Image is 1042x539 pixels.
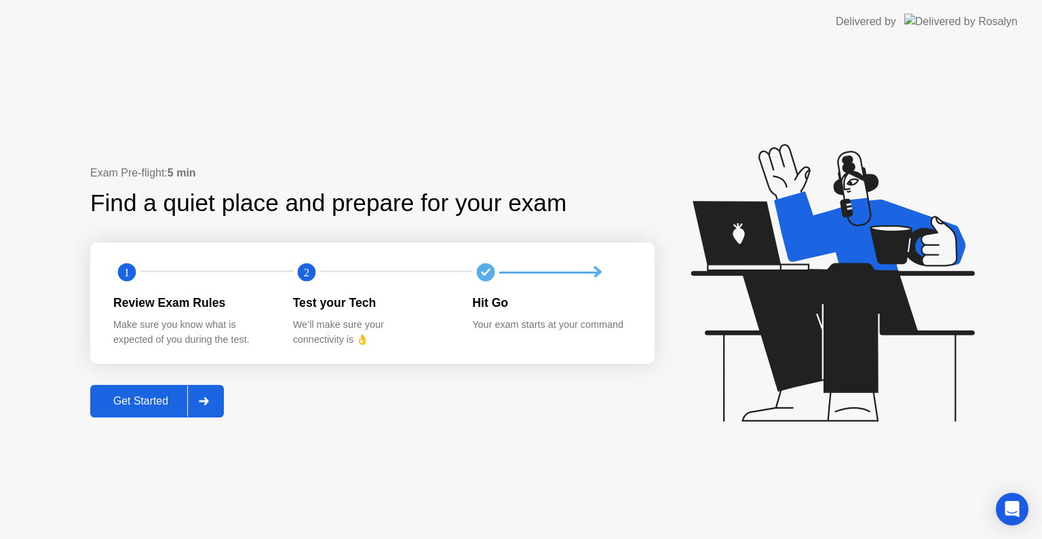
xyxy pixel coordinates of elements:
[113,318,271,347] div: Make sure you know what is expected of you during the test.
[904,14,1018,29] img: Delivered by Rosalyn
[472,294,630,312] div: Hit Go
[472,318,630,333] div: Your exam starts at your command
[168,167,196,179] b: 5 min
[90,185,568,221] div: Find a quiet place and prepare for your exam
[94,395,187,407] div: Get Started
[836,14,896,30] div: Delivered by
[90,385,224,417] button: Get Started
[90,165,655,181] div: Exam Pre-flight:
[996,493,1028,525] div: Open Intercom Messenger
[293,318,451,347] div: We’ll make sure your connectivity is 👌
[304,266,309,279] text: 2
[124,266,130,279] text: 1
[293,294,451,312] div: Test your Tech
[113,294,271,312] div: Review Exam Rules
